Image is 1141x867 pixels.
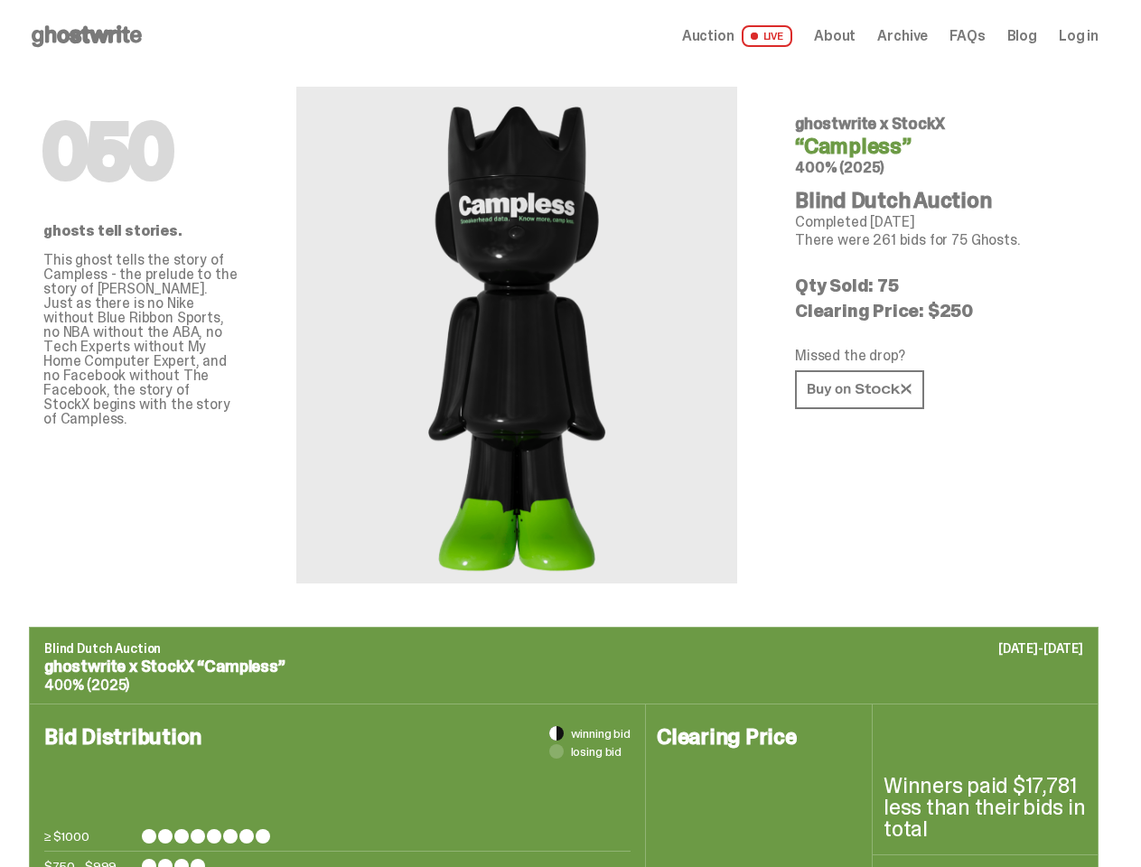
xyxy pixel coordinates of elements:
[1007,29,1037,43] a: Blog
[998,642,1083,655] p: [DATE]-[DATE]
[877,29,928,43] a: Archive
[571,727,631,740] span: winning bid
[795,158,884,177] span: 400% (2025)
[657,726,861,748] h4: Clearing Price
[795,190,1084,211] h4: Blind Dutch Auction
[949,29,985,43] a: FAQs
[682,25,792,47] a: Auction LIVE
[43,224,238,238] p: ghosts tell stories.
[44,642,1083,655] p: Blind Dutch Auction
[682,29,734,43] span: Auction
[814,29,856,43] a: About
[1059,29,1099,43] a: Log in
[742,25,793,47] span: LIVE
[795,113,945,135] span: ghostwrite x StockX
[43,116,238,188] h1: 050
[884,775,1087,840] p: Winners paid $17,781 less than their bids in total
[571,745,622,758] span: losing bid
[795,233,1084,247] p: There were 261 bids for 75 Ghosts.
[409,87,624,583] img: StockX&ldquo;Campless&rdquo;
[43,253,238,426] p: This ghost tells the story of Campless - the prelude to the story of [PERSON_NAME]. Just as there...
[44,676,129,695] span: 400% (2025)
[44,658,1083,675] p: ghostwrite x StockX “Campless”
[795,302,1084,320] p: Clearing Price: $250
[795,349,1084,363] p: Missed the drop?
[795,276,1084,294] p: Qty Sold: 75
[795,135,1084,157] h4: “Campless”
[44,829,135,844] p: ≥ $1000
[795,215,1084,229] p: Completed [DATE]
[44,726,631,806] h4: Bid Distribution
